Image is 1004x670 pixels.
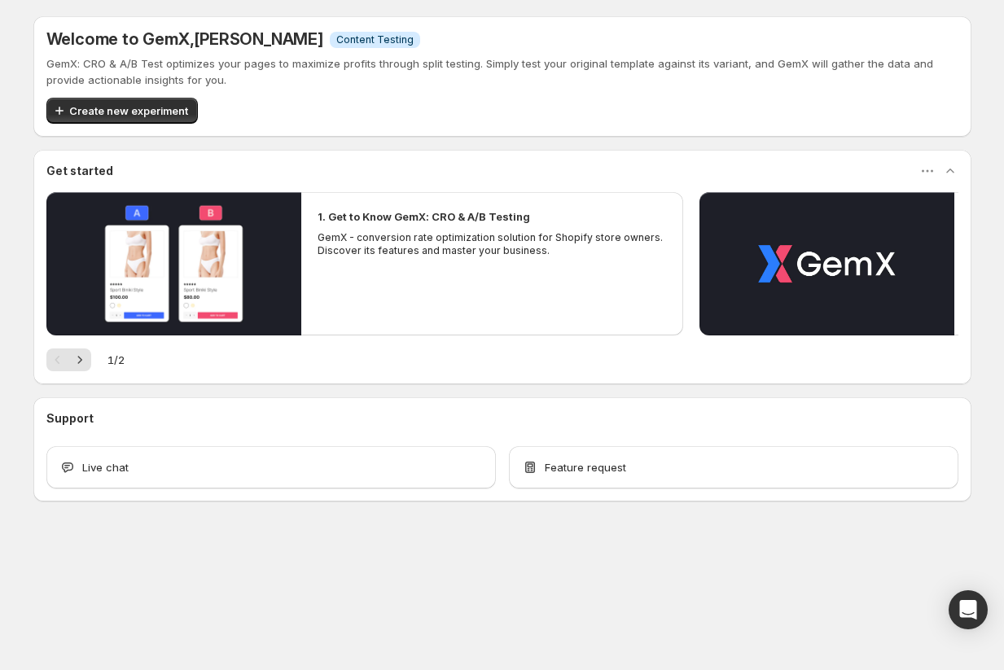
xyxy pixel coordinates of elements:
button: Play video [46,192,301,335]
span: Live chat [82,459,129,475]
nav: Pagination [46,348,91,371]
span: , [PERSON_NAME] [190,29,323,49]
button: Play video [699,192,954,335]
button: Next [68,348,91,371]
h3: Get started [46,163,113,179]
p: GemX: CRO & A/B Test optimizes your pages to maximize profits through split testing. Simply test ... [46,55,958,88]
div: Open Intercom Messenger [949,590,988,629]
span: Content Testing [336,33,414,46]
span: 1 / 2 [107,352,125,368]
span: Feature request [545,459,626,475]
button: Create new experiment [46,98,198,124]
h2: 1. Get to Know GemX: CRO & A/B Testing [318,208,530,225]
h5: Welcome to GemX [46,29,323,49]
h3: Support [46,410,94,427]
span: Create new experiment [69,103,188,119]
p: GemX - conversion rate optimization solution for Shopify store owners. Discover its features and ... [318,231,668,257]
